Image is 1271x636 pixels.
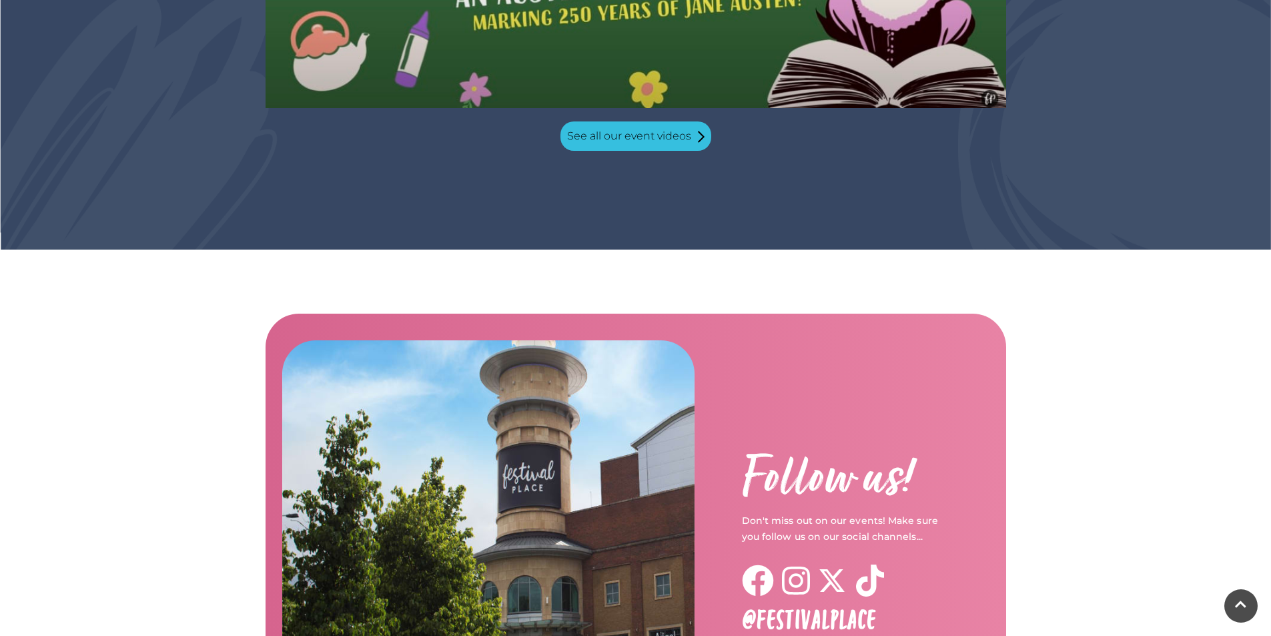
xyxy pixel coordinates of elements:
[742,448,942,513] h2: Follow us!
[560,121,711,151] a: See all our event videos
[742,605,942,631] h3: @festivalplace
[782,565,815,597] a: Instagram
[854,565,891,597] a: Tiktok
[742,513,942,545] p: Don't miss out on our events! Make sure you follow us on our social channels...
[742,565,779,597] a: Facebook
